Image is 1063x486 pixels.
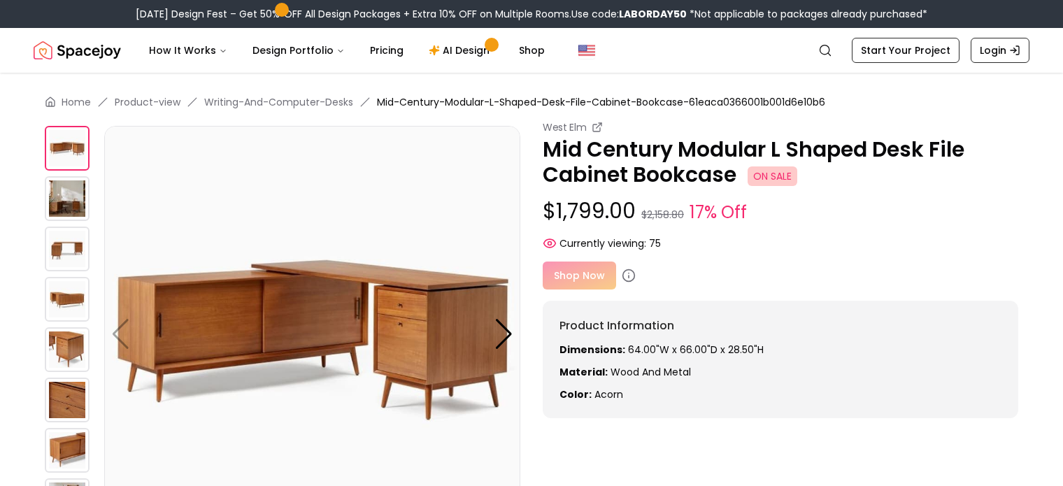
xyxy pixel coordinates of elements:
[204,95,353,109] a: Writing-And-Computer-Desks
[578,42,595,59] img: United States
[543,120,586,134] small: West Elm
[45,277,90,322] img: https://storage.googleapis.com/spacejoy-main/assets/61eaca0366001b001d6e10b6/product_3_3k2l0cpomdo
[748,166,797,186] span: ON SALE
[619,7,687,21] b: LABORDAY50
[115,95,180,109] a: Product-view
[45,126,90,171] img: https://storage.googleapis.com/spacejoy-main/assets/61eaca0366001b001d6e10b6/product_0_m9jc64oon3d
[62,95,91,109] a: Home
[571,7,687,21] span: Use code:
[377,95,825,109] span: Mid-Century-Modular-L-Shaped-Desk-File-Cabinet-Bookcase-61eaca0366001b001d6e10b6
[594,387,623,401] span: acorn
[559,343,625,357] strong: Dimensions:
[45,378,90,422] img: https://storage.googleapis.com/spacejoy-main/assets/61eaca0366001b001d6e10b6/product_5_g4bo3fi4j1hj
[559,365,608,379] strong: Material:
[649,236,661,250] span: 75
[543,199,1018,225] p: $1,799.00
[559,387,592,401] strong: Color:
[136,7,927,21] div: [DATE] Design Fest – Get 50% OFF All Design Packages + Extra 10% OFF on Multiple Rooms.
[971,38,1029,63] a: Login
[641,208,684,222] small: $2,158.80
[611,365,691,379] span: Wood and Metal
[45,95,1018,109] nav: breadcrumb
[852,38,959,63] a: Start Your Project
[687,7,927,21] span: *Not applicable to packages already purchased*
[690,200,747,225] small: 17% Off
[138,36,238,64] button: How It Works
[508,36,556,64] a: Shop
[359,36,415,64] a: Pricing
[34,36,121,64] img: Spacejoy Logo
[45,176,90,221] img: https://storage.googleapis.com/spacejoy-main/assets/61eaca0366001b001d6e10b6/product_1_9c7m093dgpjk
[241,36,356,64] button: Design Portfolio
[559,317,1001,334] h6: Product Information
[559,236,646,250] span: Currently viewing:
[45,428,90,473] img: https://storage.googleapis.com/spacejoy-main/assets/61eaca0366001b001d6e10b6/product_6_28c4ehcl93nn
[45,227,90,271] img: https://storage.googleapis.com/spacejoy-main/assets/61eaca0366001b001d6e10b6/product_2_40k6nogdbe6l
[543,137,1018,187] p: Mid Century Modular L Shaped Desk File Cabinet Bookcase
[138,36,556,64] nav: Main
[418,36,505,64] a: AI Design
[34,36,121,64] a: Spacejoy
[34,28,1029,73] nav: Global
[45,327,90,372] img: https://storage.googleapis.com/spacejoy-main/assets/61eaca0366001b001d6e10b6/product_4_9lbeon4nkba5
[559,343,1001,357] p: 64.00"W x 66.00"D x 28.50"H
